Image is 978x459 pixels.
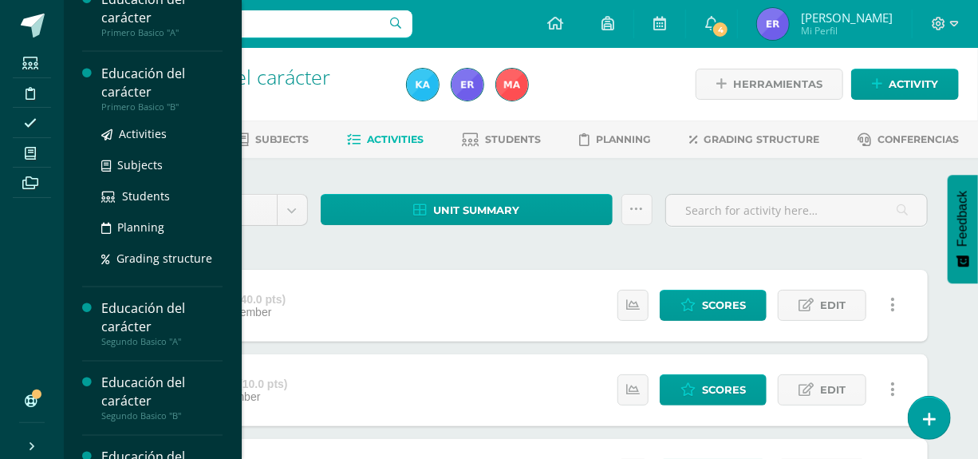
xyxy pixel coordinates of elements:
[660,290,767,321] a: Scores
[101,300,223,348] a: Educación del carácterSegundo Basico "A"
[101,65,223,101] div: Educación del carácter
[367,133,424,145] span: Activities
[666,195,927,226] input: Search for activity here…
[704,133,819,145] span: Grading structure
[485,133,541,145] span: Students
[101,188,223,206] a: Students
[702,291,746,320] span: Scores
[689,127,819,152] a: Grading structure
[452,69,483,101] img: ae9a95e7fb0bed71483c1d259134e85d.png
[255,133,309,145] span: Subjects
[101,125,223,144] a: Activities
[820,291,846,320] span: Edit
[702,375,746,405] span: Scores
[877,133,959,145] span: Conferencias
[117,158,163,173] span: Subjects
[347,127,424,152] a: Activities
[696,69,843,100] a: Herramientas
[889,69,938,99] span: Activity
[237,293,286,306] strong: (40.0 pts)
[948,175,978,283] button: Feedback - Mostrar encuesta
[124,88,388,103] div: Primero Basico 'A'
[433,196,519,225] span: Unit summary
[74,10,412,38] input: Search a user…
[119,127,167,142] span: Activities
[733,69,822,99] span: Herramientas
[101,337,223,348] div: Segundo Basico "A"
[712,21,729,38] span: 4
[237,127,309,152] a: Subjects
[321,194,613,225] a: Unit summary
[101,156,223,175] a: Subjects
[801,24,893,38] span: Mi Perfil
[101,250,223,268] a: Grading structure
[757,8,789,40] img: ae9a95e7fb0bed71483c1d259134e85d.png
[101,374,223,422] a: Educación del carácterSegundo Basico "B"
[239,378,287,390] strong: (10.0 pts)
[101,300,223,337] div: Educación del carácter
[801,10,893,26] span: [PERSON_NAME]
[579,127,651,152] a: Planning
[660,374,767,406] a: Scores
[101,219,223,237] a: Planning
[407,69,439,101] img: 258196113818b181416f1cb94741daed.png
[462,127,541,152] a: Students
[820,375,846,405] span: Edit
[496,69,528,101] img: 0183f867e09162c76e2065f19ee79ccf.png
[101,101,223,113] div: Primero Basico "B"
[101,65,223,113] a: Educación del carácterPrimero Basico "B"
[122,189,170,204] span: Students
[956,191,970,247] span: Feedback
[117,220,164,235] span: Planning
[124,65,388,88] h1: Educación del carácter
[101,27,223,38] div: Primero Basico "A"
[851,69,959,100] a: Activity
[101,374,223,411] div: Educación del carácter
[858,127,959,152] a: Conferencias
[116,251,212,267] span: Grading structure
[596,133,651,145] span: Planning
[101,411,223,422] div: Segundo Basico "B"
